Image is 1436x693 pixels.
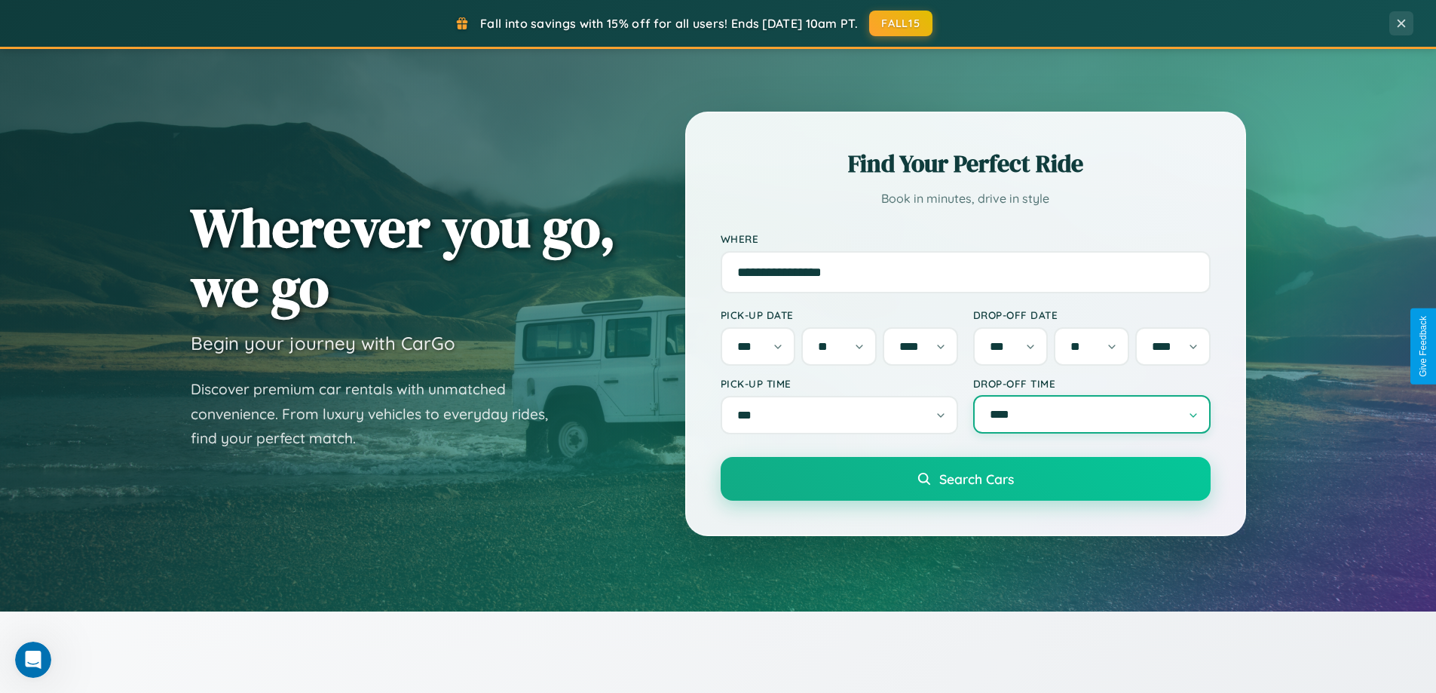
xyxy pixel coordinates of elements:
[191,332,455,354] h3: Begin your journey with CarGo
[721,377,958,390] label: Pick-up Time
[973,377,1211,390] label: Drop-off Time
[480,16,858,31] span: Fall into savings with 15% off for all users! Ends [DATE] 10am PT.
[1418,316,1428,377] div: Give Feedback
[15,642,51,678] iframe: Intercom live chat
[721,232,1211,245] label: Where
[721,308,958,321] label: Pick-up Date
[721,188,1211,210] p: Book in minutes, drive in style
[191,198,616,317] h1: Wherever you go, we go
[869,11,932,36] button: FALL15
[939,471,1014,487] span: Search Cars
[721,457,1211,501] button: Search Cars
[191,377,568,451] p: Discover premium car rentals with unmatched convenience. From luxury vehicles to everyday rides, ...
[973,308,1211,321] label: Drop-off Date
[721,147,1211,180] h2: Find Your Perfect Ride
